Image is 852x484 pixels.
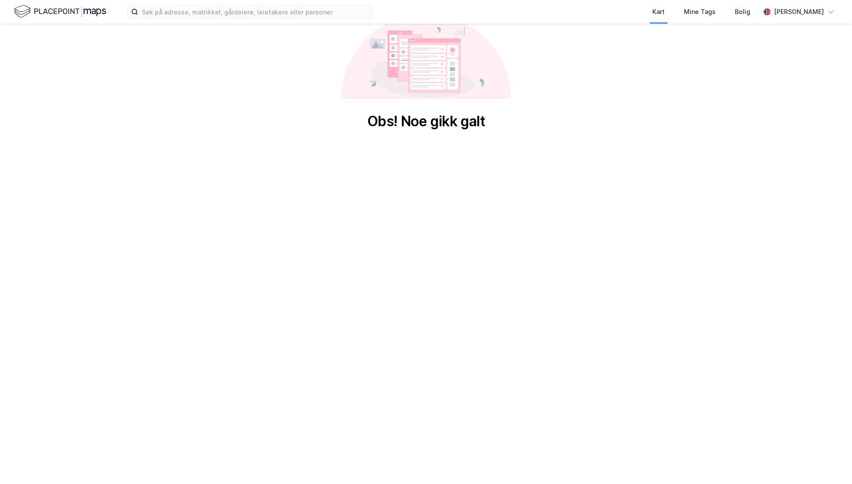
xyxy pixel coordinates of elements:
div: Bolig [735,7,750,17]
div: Mine Tags [684,7,716,17]
div: Obs! Noe gikk galt [367,113,485,130]
iframe: Chat Widget [808,442,852,484]
img: logo.f888ab2527a4732fd821a326f86c7f29.svg [14,4,106,19]
div: [PERSON_NAME] [774,7,824,17]
input: Søk på adresse, matrikkel, gårdeiere, leietakere eller personer [138,5,372,18]
div: Kart [652,7,665,17]
div: Chatt-widget [808,442,852,484]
